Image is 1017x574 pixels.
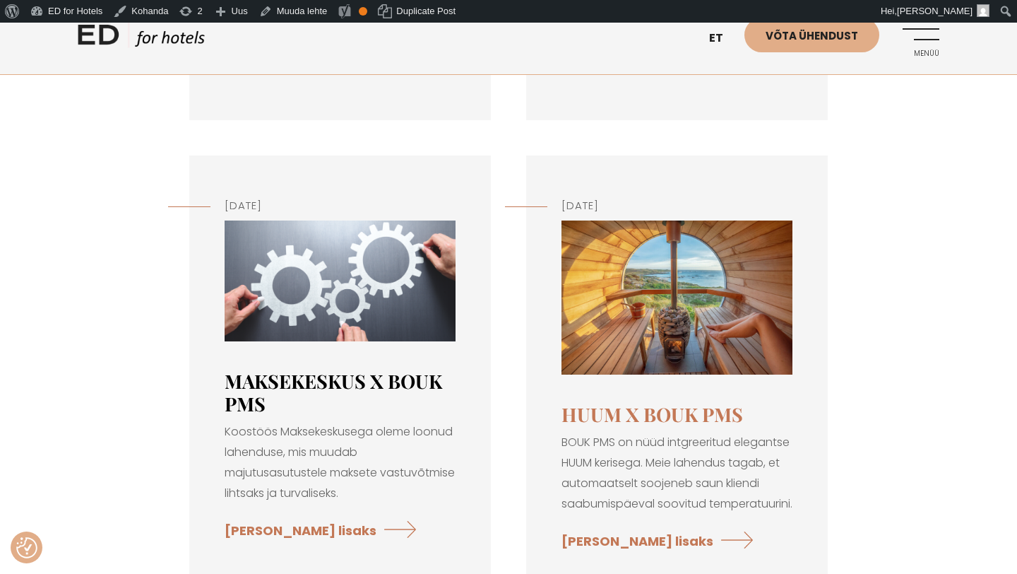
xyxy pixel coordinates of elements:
[897,6,973,16] span: [PERSON_NAME]
[225,368,442,416] a: Maksekeskus X BOUK PMS
[561,522,763,559] a: [PERSON_NAME] lisaks
[744,18,879,52] a: Võta ühendust
[16,537,37,558] button: Nõusolekueelistused
[900,49,939,58] span: Menüü
[561,402,743,427] a: HUUM x BOUK PMS
[900,18,939,57] a: Menüü
[225,422,456,503] p: Koostöös Maksekeskusega oleme loonud lahenduse, mis muudab majutusasutustele maksete vastuvõtmise...
[225,511,426,549] a: [PERSON_NAME] lisaks
[561,433,792,514] p: BOUK PMS on nüüd intgreeritud elegantse HUUM kerisega. Meie lahendus tagab, et automaatselt sooje...
[78,21,205,57] a: ED HOTELS
[561,198,792,214] h5: [DATE]
[561,221,792,375] img: Huum
[225,198,456,214] h5: [DATE]
[702,21,744,56] a: et
[359,7,367,16] div: OK
[16,537,37,558] img: Revisit consent button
